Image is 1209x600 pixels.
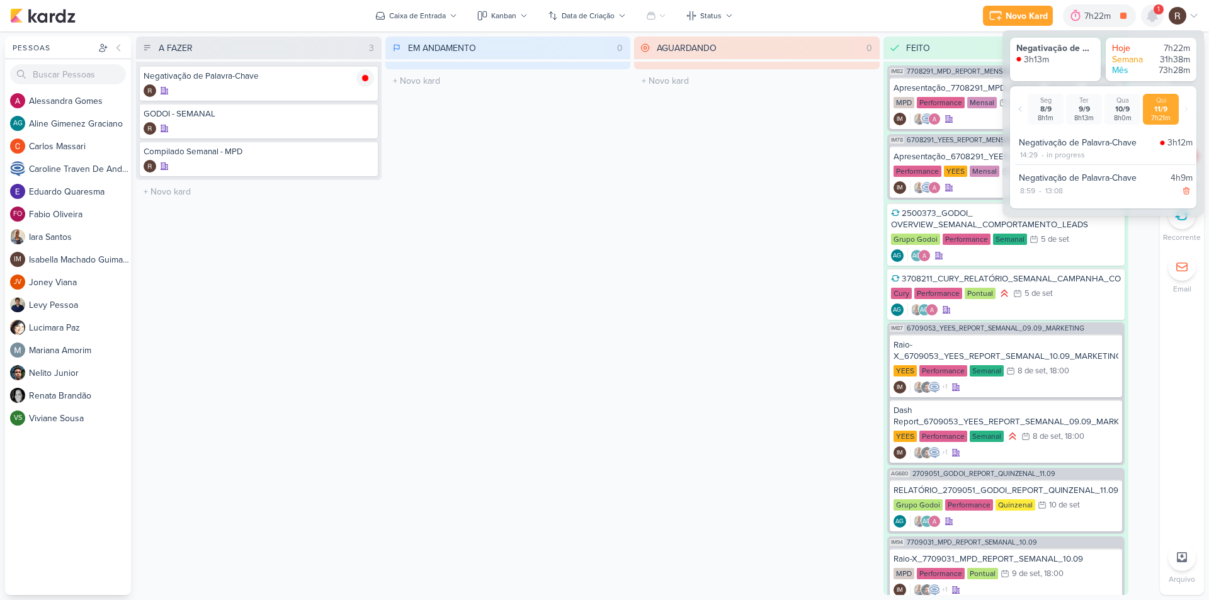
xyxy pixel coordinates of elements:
div: Performance [894,166,941,177]
span: IM78 [890,137,904,144]
img: kardz.app [10,8,76,23]
div: Mensal [967,97,997,108]
span: +1 [941,585,948,595]
div: I a r a S a n t o s [29,230,131,244]
div: Grupo Godoi [891,234,940,245]
img: Alessandra Gomes [928,181,941,194]
img: Iara Santos [913,381,926,393]
span: +1 [941,448,948,458]
div: Negativação de Palavra-Chave [1019,136,1155,149]
img: Caroline Traven De Andrade [928,584,941,596]
img: Iara Santos [911,303,923,316]
div: J o n e y V i a n a [29,276,131,289]
div: 4h9m [1171,171,1193,184]
div: Negativação de Palavra-Chave [1016,43,1094,54]
img: Iara Santos [913,584,926,596]
span: 1 [1157,4,1160,14]
div: Semanal [970,431,1004,442]
input: + Novo kard [139,183,379,201]
div: MPD [894,97,914,108]
img: tracking [1160,140,1165,145]
div: Performance [914,288,962,299]
img: Alessandra Gomes [926,303,938,316]
div: Criador(a): Rafael Dornelles [144,122,156,135]
div: Isabella Machado Guimarães [10,252,25,267]
img: Alessandra Gomes [928,113,941,125]
div: 10 de set [1049,501,1080,509]
span: 2709051_GODOI_REPORT_QUINZENAL_11.09 [912,470,1055,477]
button: Novo Kard [983,6,1053,26]
div: Aline Gimenez Graciano [891,249,904,262]
div: Semana [1112,54,1150,65]
img: Iara Santos [10,229,25,244]
p: IM [897,185,903,191]
div: Aline Gimenez Graciano [10,116,25,131]
img: Iara Santos [913,515,926,528]
div: Performance [945,499,993,511]
div: YEES [894,365,917,376]
p: IM [897,116,903,123]
img: Eduardo Quaresma [10,184,25,199]
img: Rafael Dornelles [1169,7,1186,25]
div: L u c i m a r a P a z [29,321,131,334]
div: F a b i o O l i v e i r a [29,208,131,221]
div: Isabella Machado Guimarães [894,446,906,459]
div: 0 [861,42,877,55]
img: Alessandra Gomes [918,249,931,262]
div: 3h12m [1167,136,1193,149]
div: Colaboradores: Iara Santos, Aline Gimenez Graciano, Alessandra Gomes [910,515,941,528]
div: Negativação de Palavra-Chave [1019,171,1166,184]
div: N e l i t o J u n i o r [29,366,131,380]
div: Apresentação_6708291_YEES_REPORT_MENSAL_AGOSTO [894,151,1119,162]
img: Nelito Junior [10,365,25,380]
div: Aline Gimenez Graciano [891,303,904,316]
img: Levy Pessoa [10,297,25,312]
div: 5 de set [1041,235,1069,244]
div: 0 [612,42,628,55]
div: Negativação de Palavra-Chave [144,71,374,82]
img: Caroline Traven De Andrade [921,113,933,125]
p: Email [1173,283,1191,295]
p: IM [897,587,903,594]
div: Criador(a): Isabella Machado Guimarães [894,381,906,393]
div: C a r o l i n e T r a v e n D e A n d r a d e [29,162,131,176]
div: Colaboradores: Iara Santos, Caroline Traven De Andrade, Alessandra Gomes [910,113,941,125]
p: AG [922,519,931,525]
div: Criador(a): Isabella Machado Guimarães [894,446,906,459]
div: 2500373_GODOI_ OVERVIEW_SEMANAL_COMPORTAMENTO_LEADS [891,208,1121,230]
div: Pontual [967,568,998,579]
span: 6709053_YEES_REPORT_SEMANAL_09.09_MARKETING [907,325,1084,332]
div: 7h22m [1084,9,1115,23]
div: 14:29 [1019,149,1039,161]
span: 7709031_MPD_REPORT_SEMANAL_10.09 [907,539,1037,546]
p: Arquivo [1169,574,1195,585]
div: C a r l o s M a s s a r i [29,140,131,153]
span: IM94 [890,539,904,546]
div: Qui [1145,96,1176,105]
div: Pessoas [10,42,96,54]
div: 31h38m [1152,54,1190,65]
div: Mês [1112,65,1150,76]
span: 6708291_YEES_REPORT_MENSAL_AGOSTO [907,137,1043,144]
div: 3h13m [1024,54,1049,65]
p: IM [897,385,903,391]
span: IM82 [890,68,904,75]
div: - [1036,185,1044,196]
span: 7708291_MPD_REPORT_MENSAL_AGOSTO [907,68,1042,75]
p: VS [14,415,22,422]
img: Caroline Traven De Andrade [928,381,941,393]
input: + Novo kard [637,72,877,90]
div: 8 de set [1033,433,1061,441]
p: AG [912,253,921,259]
div: Isabella Machado Guimarães [894,584,906,596]
p: IM [897,450,903,456]
div: Isabella Machado Guimarães [894,113,906,125]
div: , 18:00 [1040,570,1064,578]
p: AG [893,253,901,259]
p: AG [13,120,23,127]
img: Rafael Dornelles [144,122,156,135]
div: Aline Gimenez Graciano [921,515,933,528]
div: A l e s s a n d r a G o m e s [29,94,131,108]
div: Isabella Machado Guimarães [894,381,906,393]
div: Raio-X_7709031_MPD_REPORT_SEMANAL_10.09 [894,553,1119,565]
